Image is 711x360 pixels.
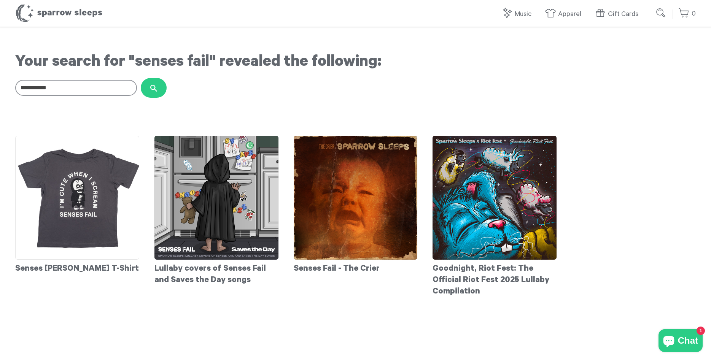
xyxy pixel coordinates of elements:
[154,136,278,260] img: SensesFail_SavesTheDaySplit-Cover_grande.png
[15,136,139,261] img: SensesFail-ToddlerT-shirt_grande.jpg
[294,136,418,260] img: SS-TheCrier-1600x1600_grande.png
[15,54,696,73] h1: Your search for "senses fail" revealed the following:
[154,136,278,286] a: Lullaby covers of Senses Fail and Saves the Day songs
[595,6,642,22] a: Gift Cards
[654,5,669,21] input: Submit
[656,329,705,354] inbox-online-store-chat: Shopify online store chat
[15,136,139,275] a: Senses [PERSON_NAME] T-Shirt
[433,136,557,298] a: Goodnight, Riot Fest: The Official Riot Fest 2025 Lullaby Compilation
[15,4,103,23] h1: Sparrow Sleeps
[433,136,557,260] img: RiotFestCover2025_f0c3ff46-2987-413d-b2a7-3322b85762af_grande.jpg
[678,6,696,22] a: 0
[154,260,278,286] div: Lullaby covers of Senses Fail and Saves the Day songs
[545,6,585,22] a: Apparel
[433,260,557,298] div: Goodnight, Riot Fest: The Official Riot Fest 2025 Lullaby Compilation
[15,260,139,275] div: Senses [PERSON_NAME] T-Shirt
[294,260,418,275] div: Senses Fail - The Crier
[501,6,535,22] a: Music
[294,136,418,275] a: Senses Fail - The Crier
